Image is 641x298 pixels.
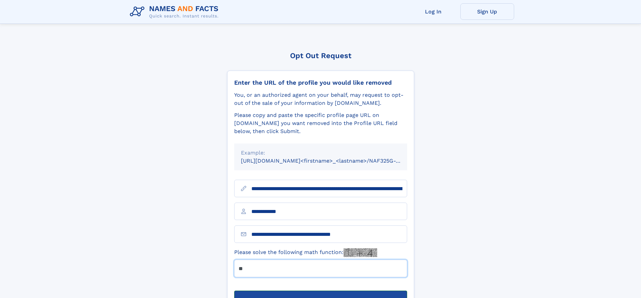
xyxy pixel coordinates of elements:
[234,111,407,135] div: Please copy and paste the specific profile page URL on [DOMAIN_NAME] you want removed into the Pr...
[234,79,407,86] div: Enter the URL of the profile you would like removed
[127,3,224,21] img: Logo Names and Facts
[234,248,377,257] label: Please solve the following math function:
[241,149,400,157] div: Example:
[460,3,514,20] a: Sign Up
[234,91,407,107] div: You, or an authorized agent on your behalf, may request to opt-out of the sale of your informatio...
[406,3,460,20] a: Log In
[241,158,420,164] small: [URL][DOMAIN_NAME]<firstname>_<lastname>/NAF325G-xxxxxxxx
[227,51,414,60] div: Opt Out Request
